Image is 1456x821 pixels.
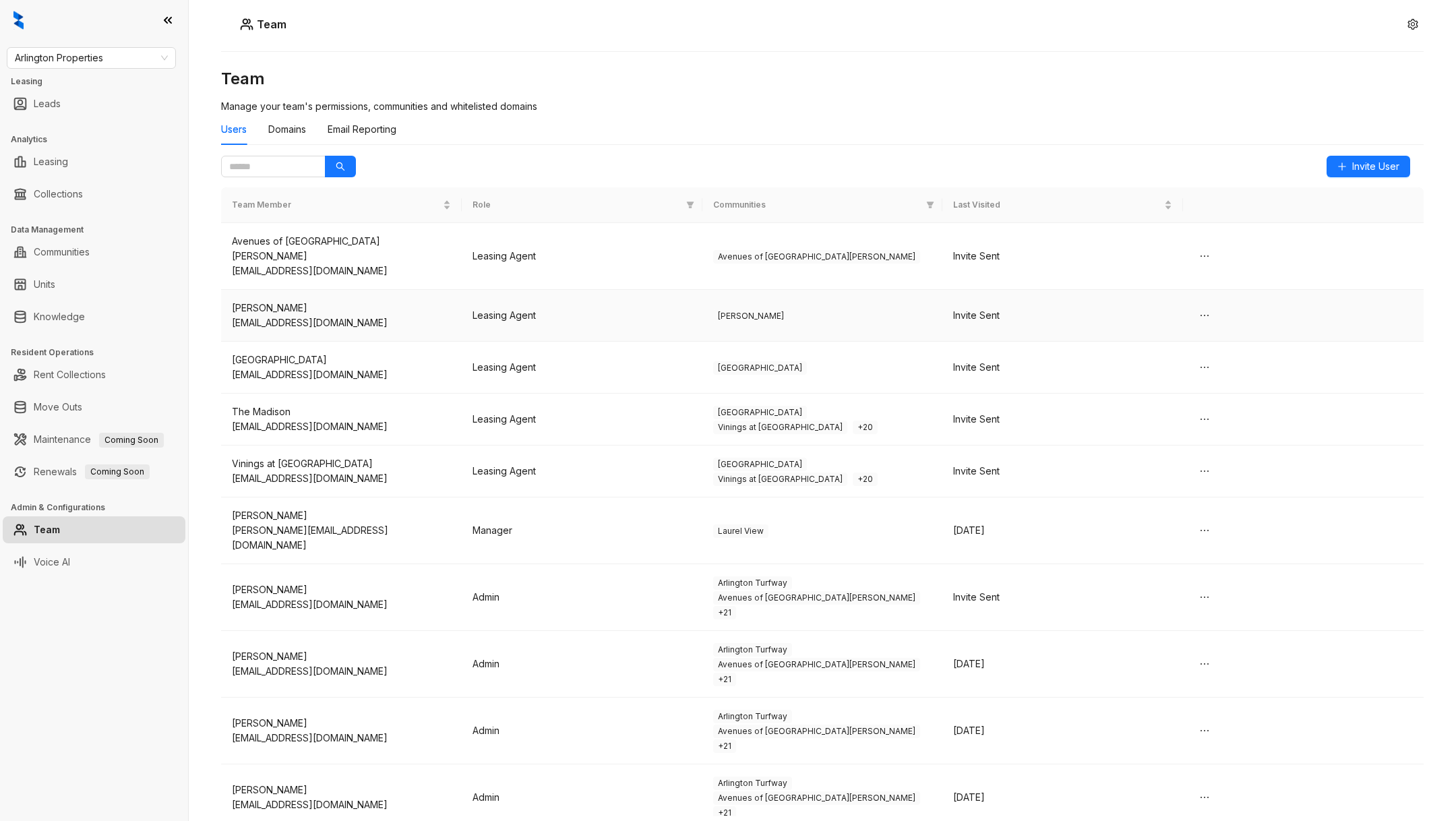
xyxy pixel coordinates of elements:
div: Invite Sent [953,412,1172,427]
div: Vinings at [GEOGRAPHIC_DATA] [232,456,451,471]
span: Avenues of [GEOGRAPHIC_DATA][PERSON_NAME] [713,591,920,605]
span: + 21 [713,606,736,619]
td: Admin [462,564,702,631]
span: Coming Soon [85,464,150,479]
span: Vinings at [GEOGRAPHIC_DATA] [713,421,847,434]
span: + 20 [853,473,878,486]
span: setting [1407,19,1418,30]
div: Invite Sent [953,464,1172,479]
span: Last Visited [953,199,1161,212]
a: Voice AI [34,549,70,576]
h3: Data Management [11,224,188,236]
span: Laurel View [713,524,768,538]
span: filter [684,196,697,214]
a: Units [34,271,55,298]
span: Arlington Turfway [713,643,792,657]
th: Last Visited [942,187,1183,223]
span: Coming Soon [99,433,164,448]
div: Invite Sent [953,308,1172,323]
div: Users [221,122,247,137]
h3: Resident Operations [11,346,188,359]
span: Vinings at [GEOGRAPHIC_DATA] [713,473,847,486]
td: Leasing Agent [462,223,702,290]
div: Invite Sent [953,360,1172,375]
h3: Admin & Configurations [11,501,188,514]
td: Manager [462,497,702,564]
div: Domains [268,122,306,137]
span: ellipsis [1199,659,1210,669]
span: plus [1337,162,1347,171]
span: ellipsis [1199,414,1210,425]
span: Communities [713,199,921,212]
span: Arlington Turfway [713,777,792,790]
div: [EMAIL_ADDRESS][DOMAIN_NAME] [232,471,451,486]
span: + 20 [853,421,878,434]
span: ellipsis [1199,725,1210,736]
div: [DATE] [953,523,1172,538]
div: [EMAIL_ADDRESS][DOMAIN_NAME] [232,797,451,812]
a: Rent Collections [34,361,106,388]
img: Users [240,18,253,31]
div: [EMAIL_ADDRESS][DOMAIN_NAME] [232,419,451,434]
span: ellipsis [1199,251,1210,262]
button: Invite User [1327,156,1410,177]
li: Rent Collections [3,361,185,388]
span: Avenues of [GEOGRAPHIC_DATA][PERSON_NAME] [713,791,920,805]
li: Knowledge [3,303,185,330]
span: search [336,162,345,171]
span: + 21 [713,673,736,686]
span: Manage your team's permissions, communities and whitelisted domains [221,100,537,112]
div: Invite Sent [953,249,1172,264]
th: Role [462,187,702,223]
td: Leasing Agent [462,446,702,497]
li: Leads [3,90,185,117]
a: Communities [34,239,90,266]
h3: Team [221,68,1424,90]
li: Team [3,516,185,543]
img: logo [13,11,24,30]
div: [EMAIL_ADDRESS][DOMAIN_NAME] [232,597,451,612]
li: Units [3,271,185,298]
li: Collections [3,181,185,208]
span: + 21 [713,806,736,820]
div: [EMAIL_ADDRESS][DOMAIN_NAME] [232,731,451,746]
a: RenewalsComing Soon [34,458,150,485]
span: [PERSON_NAME] [713,309,789,323]
div: [DATE] [953,657,1172,671]
li: Renewals [3,458,185,485]
a: Move Outs [34,394,82,421]
div: [PERSON_NAME] [232,716,451,731]
li: Voice AI [3,549,185,576]
span: ellipsis [1199,466,1210,477]
span: filter [686,201,694,209]
span: Avenues of [GEOGRAPHIC_DATA][PERSON_NAME] [713,250,920,264]
li: Move Outs [3,394,185,421]
li: Leasing [3,148,185,175]
li: Maintenance [3,426,185,453]
span: [GEOGRAPHIC_DATA] [713,458,807,471]
div: [PERSON_NAME] [232,582,451,597]
td: Leasing Agent [462,342,702,394]
div: [DATE] [953,790,1172,805]
div: [PERSON_NAME] [232,783,451,797]
td: Leasing Agent [462,394,702,446]
td: Leasing Agent [462,290,702,342]
div: [PERSON_NAME] [232,649,451,664]
div: [PERSON_NAME] [232,301,451,315]
h3: Analytics [11,133,188,146]
div: [EMAIL_ADDRESS][DOMAIN_NAME] [232,367,451,382]
span: ellipsis [1199,362,1210,373]
td: Admin [462,698,702,764]
a: Collections [34,181,83,208]
h5: Team [253,16,286,32]
div: [EMAIL_ADDRESS][DOMAIN_NAME] [232,664,451,679]
td: Admin [462,631,702,698]
span: Arlington Properties [15,48,168,68]
span: [GEOGRAPHIC_DATA] [713,361,807,375]
div: Avenues of [GEOGRAPHIC_DATA][PERSON_NAME] [232,234,451,264]
a: Leasing [34,148,68,175]
span: Role [473,199,681,212]
div: [EMAIL_ADDRESS][DOMAIN_NAME] [232,264,451,278]
div: Email Reporting [328,122,396,137]
div: Invite Sent [953,590,1172,605]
